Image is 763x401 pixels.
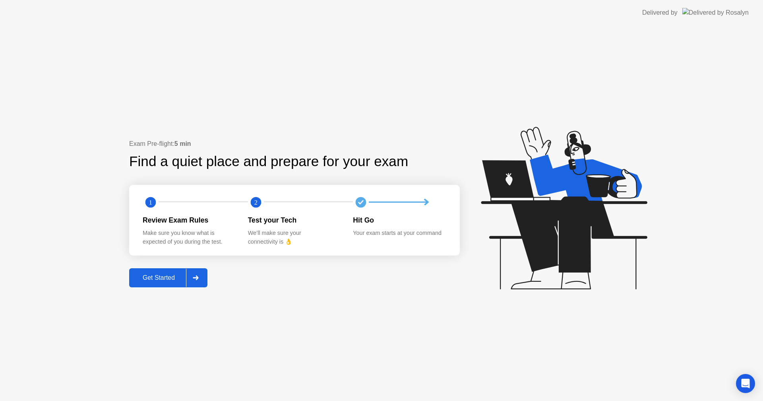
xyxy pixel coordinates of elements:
div: We’ll make sure your connectivity is 👌 [248,229,341,246]
div: Test your Tech [248,215,341,225]
div: Your exam starts at your command [353,229,445,238]
div: Delivered by [642,8,678,17]
button: Get Started [129,268,207,287]
div: Make sure you know what is expected of you during the test. [143,229,235,246]
div: Open Intercom Messenger [736,374,755,393]
div: Find a quiet place and prepare for your exam [129,151,409,172]
div: Get Started [132,274,186,281]
img: Delivered by Rosalyn [682,8,749,17]
text: 2 [254,198,258,206]
div: Review Exam Rules [143,215,235,225]
b: 5 min [174,140,191,147]
text: 1 [149,198,152,206]
div: Exam Pre-flight: [129,139,460,149]
div: Hit Go [353,215,445,225]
